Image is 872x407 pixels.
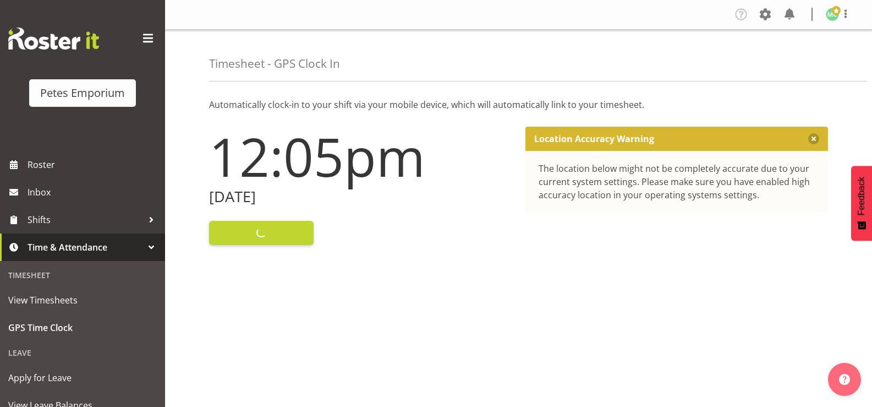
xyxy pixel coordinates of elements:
[8,370,157,386] span: Apply for Leave
[28,211,143,228] span: Shifts
[3,364,162,392] a: Apply for Leave
[826,8,839,21] img: melissa-cowen2635.jpg
[209,98,828,111] p: Automatically clock-in to your shift via your mobile device, which will automatically link to you...
[28,184,160,200] span: Inbox
[539,162,815,202] div: The location below might not be completely accurate due to your current system settings. Please m...
[209,188,512,205] h2: [DATE]
[808,133,819,144] button: Close message
[8,292,157,308] span: View Timesheets
[857,177,866,215] span: Feedback
[851,166,872,241] button: Feedback - Show survey
[839,374,850,385] img: help-xxl-2.png
[209,57,340,70] h4: Timesheet - GPS Clock In
[28,239,143,256] span: Time & Attendance
[3,314,162,341] a: GPS Time Clock
[8,319,157,336] span: GPS Time Clock
[3,264,162,286] div: Timesheet
[3,286,162,314] a: View Timesheets
[209,127,512,186] h1: 12:05pm
[3,341,162,364] div: Leave
[534,133,654,144] p: Location Accuracy Warning
[8,28,99,50] img: Rosterit website logo
[40,85,125,101] div: Petes Emporium
[28,156,160,173] span: Roster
